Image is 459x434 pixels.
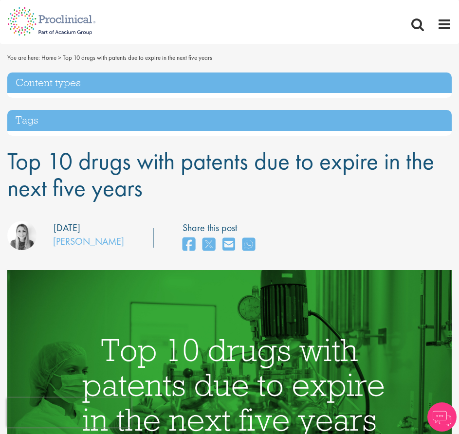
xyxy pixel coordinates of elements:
[7,398,131,427] iframe: reCAPTCHA
[54,221,80,235] div: [DATE]
[7,221,37,250] img: Hannah Burke
[63,54,212,62] span: Top 10 drugs with patents due to expire in the next five years
[222,235,235,255] a: share on email
[7,145,434,203] span: Top 10 drugs with patents due to expire in the next five years
[202,235,215,255] a: share on twitter
[183,235,195,255] a: share on facebook
[53,235,124,248] a: [PERSON_NAME]
[183,221,260,235] label: Share this post
[7,110,452,131] h3: Tags
[242,235,255,255] a: share on whats app
[7,72,452,93] h3: Content types
[427,402,457,432] img: Chatbot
